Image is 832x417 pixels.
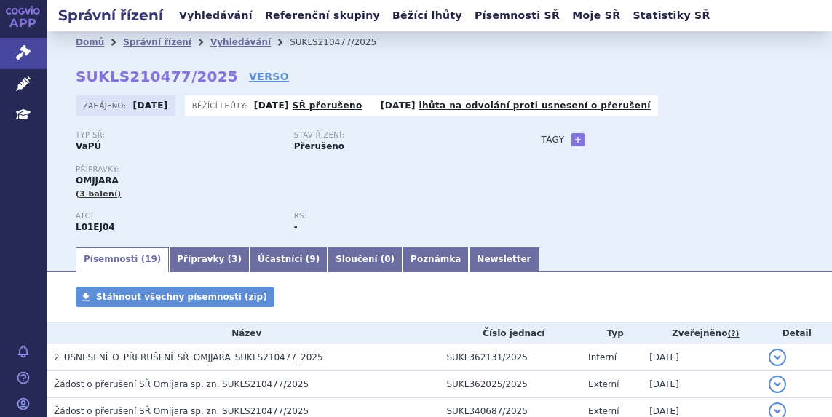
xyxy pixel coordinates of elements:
strong: VaPÚ [76,141,101,151]
a: VERSO [249,69,289,84]
td: SUKL362025/2025 [440,371,582,398]
a: Statistiky SŘ [628,6,714,25]
th: Číslo jednací [440,322,582,344]
th: Typ [581,322,642,344]
span: 2_USNESENÍ_O_PŘERUŠENÍ_SŘ_OMJJARA_SUKLS210477_2025 [54,352,323,362]
p: - [254,100,362,111]
a: Stáhnout všechny písemnosti (zip) [76,287,274,307]
span: 0 [384,254,390,264]
td: SUKL362131/2025 [440,344,582,371]
a: Newsletter [469,247,539,272]
span: Zahájeno: [83,100,129,111]
span: Interní [588,352,617,362]
strong: SUKLS210477/2025 [76,68,238,85]
strong: [DATE] [381,100,416,111]
a: Sloučení (0) [328,247,403,272]
span: Žádost o přerušení SŘ Omjjara sp. zn. SUKLS210477/2025 [54,379,309,389]
strong: Přerušeno [294,141,344,151]
th: Zveřejněno [642,322,761,344]
a: Přípravky (3) [169,247,250,272]
span: 9 [309,254,315,264]
a: lhůta na odvolání proti usnesení o přerušení [419,100,651,111]
a: Vyhledávání [210,37,271,47]
th: Detail [761,322,832,344]
span: 3 [231,254,237,264]
a: + [571,133,585,146]
button: detail [769,349,786,366]
a: Moje SŘ [568,6,625,25]
a: Účastníci (9) [250,247,328,272]
h3: Tagy [541,131,564,148]
strong: [DATE] [254,100,289,111]
span: OMJJARA [76,175,119,186]
span: (3 balení) [76,189,122,199]
p: Přípravky: [76,165,512,174]
span: Žádost o přerušení SŘ Omjjara sp. zn. SUKLS210477/2025 [54,406,309,416]
a: Běžící lhůty [388,6,467,25]
a: SŘ přerušeno [293,100,362,111]
strong: MOMELOTINIB [76,222,115,232]
a: Vyhledávání [175,6,257,25]
p: - [381,100,651,111]
p: Typ SŘ: [76,131,280,140]
td: [DATE] [642,344,761,371]
strong: [DATE] [133,100,168,111]
button: detail [769,376,786,393]
a: Domů [76,37,104,47]
span: Externí [588,379,619,389]
td: [DATE] [642,371,761,398]
p: ATC: [76,212,280,221]
span: Stáhnout všechny písemnosti (zip) [96,292,267,302]
li: SUKLS210477/2025 [290,31,395,53]
span: Externí [588,406,619,416]
a: Písemnosti SŘ [470,6,564,25]
a: Správní řízení [123,37,191,47]
p: Stav řízení: [294,131,498,140]
span: Běžící lhůty: [192,100,250,111]
a: Referenční skupiny [261,6,384,25]
a: Písemnosti (19) [76,247,169,272]
p: RS: [294,212,498,221]
abbr: (?) [727,329,739,339]
strong: - [294,222,298,232]
th: Název [47,322,440,344]
h2: Správní řízení [47,5,175,25]
span: 19 [145,254,157,264]
a: Poznámka [403,247,469,272]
